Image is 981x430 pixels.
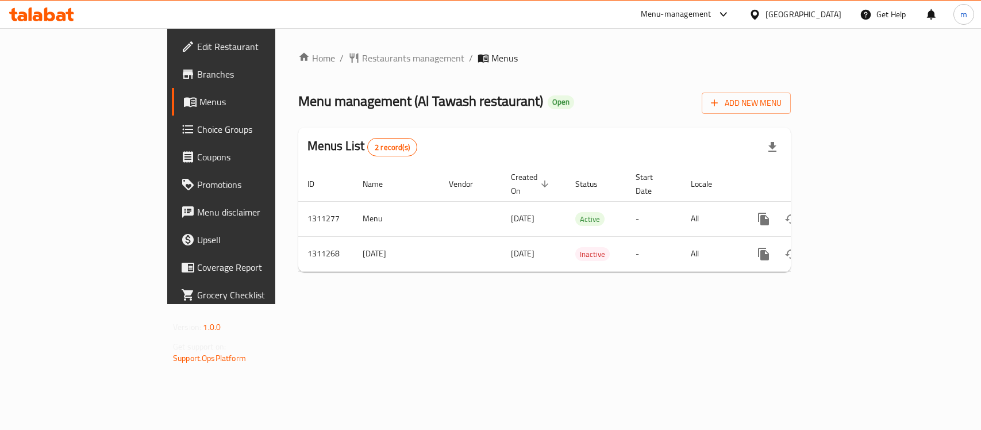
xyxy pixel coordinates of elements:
[778,205,805,233] button: Change Status
[197,150,322,164] span: Coupons
[368,142,417,153] span: 2 record(s)
[636,170,668,198] span: Start Date
[307,177,329,191] span: ID
[575,248,610,261] span: Inactive
[197,233,322,247] span: Upsell
[711,96,782,110] span: Add New Menu
[307,137,417,156] h2: Menus List
[197,288,322,302] span: Grocery Checklist
[691,177,727,191] span: Locale
[172,171,331,198] a: Promotions
[741,167,870,202] th: Actions
[173,320,201,335] span: Version:
[491,51,518,65] span: Menus
[511,170,552,198] span: Created On
[575,177,613,191] span: Status
[173,339,226,354] span: Get support on:
[298,167,870,272] table: enhanced table
[759,133,786,161] div: Export file
[511,211,534,226] span: [DATE]
[626,236,682,271] td: -
[172,60,331,88] a: Branches
[682,236,741,271] td: All
[750,240,778,268] button: more
[548,95,574,109] div: Open
[172,254,331,281] a: Coverage Report
[203,320,221,335] span: 1.0.0
[298,51,791,65] nav: breadcrumb
[682,201,741,236] td: All
[172,33,331,60] a: Edit Restaurant
[449,177,488,191] span: Vendor
[575,247,610,261] div: Inactive
[750,205,778,233] button: more
[575,213,605,226] span: Active
[340,51,344,65] li: /
[511,246,534,261] span: [DATE]
[348,51,464,65] a: Restaurants management
[469,51,473,65] li: /
[173,351,246,366] a: Support.OpsPlatform
[641,7,711,21] div: Menu-management
[197,205,322,219] span: Menu disclaimer
[197,40,322,53] span: Edit Restaurant
[362,51,464,65] span: Restaurants management
[199,95,322,109] span: Menus
[197,67,322,81] span: Branches
[172,116,331,143] a: Choice Groups
[778,240,805,268] button: Change Status
[172,143,331,171] a: Coupons
[298,88,543,114] span: Menu management ( Al Tawash restaurant )
[353,236,440,271] td: [DATE]
[702,93,791,114] button: Add New Menu
[197,178,322,191] span: Promotions
[197,260,322,274] span: Coverage Report
[172,281,331,309] a: Grocery Checklist
[626,201,682,236] td: -
[172,88,331,116] a: Menus
[197,122,322,136] span: Choice Groups
[960,8,967,21] span: m
[548,97,574,107] span: Open
[172,226,331,254] a: Upsell
[575,212,605,226] div: Active
[363,177,398,191] span: Name
[765,8,841,21] div: [GEOGRAPHIC_DATA]
[367,138,417,156] div: Total records count
[353,201,440,236] td: Menu
[172,198,331,226] a: Menu disclaimer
